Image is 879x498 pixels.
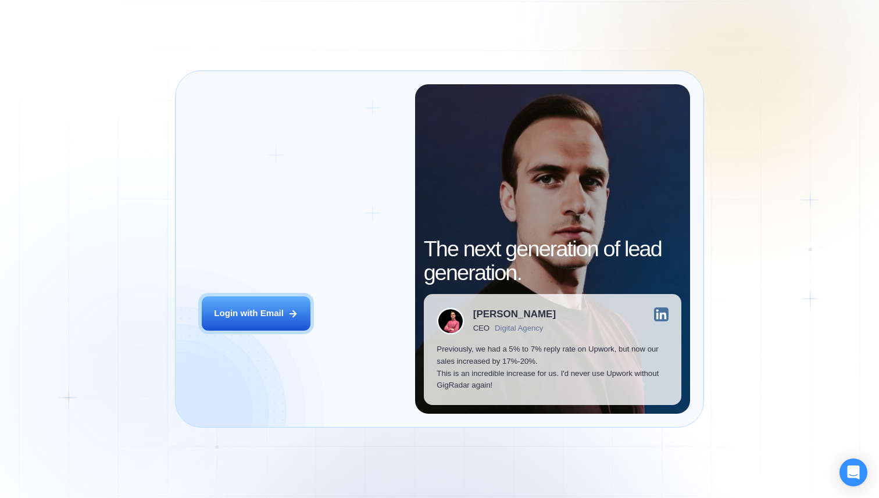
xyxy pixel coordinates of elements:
div: CEO [473,324,489,332]
div: Open Intercom Messenger [839,458,867,486]
div: Login with Email [214,307,284,320]
button: Login with Email [202,296,310,331]
div: [PERSON_NAME] [473,309,556,319]
div: Digital Agency [495,324,543,332]
h2: The next generation of lead generation. [424,237,682,285]
p: Previously, we had a 5% to 7% reply rate on Upwork, but now our sales increased by 17%-20%. This ... [437,343,668,392]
